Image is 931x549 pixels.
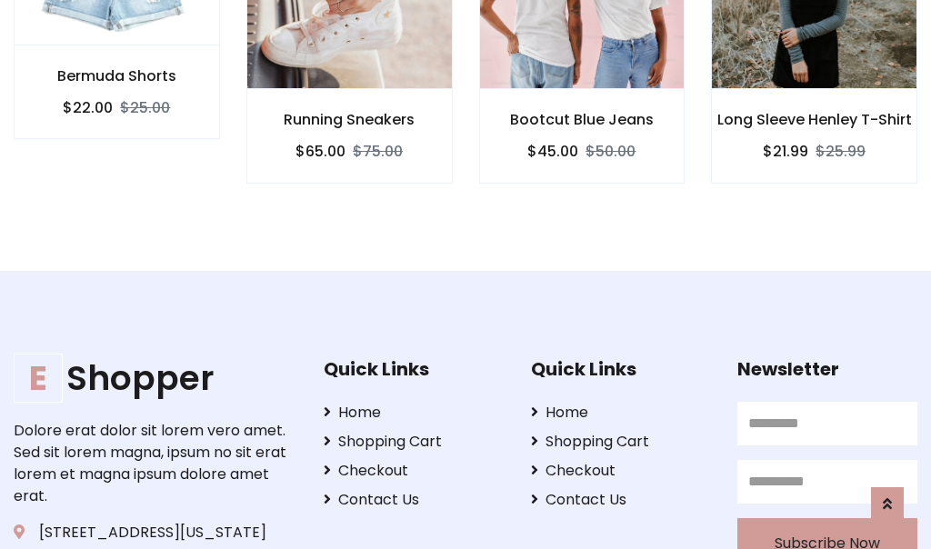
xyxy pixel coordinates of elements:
a: Checkout [324,460,504,482]
del: $75.00 [353,141,403,162]
span: E [14,354,63,403]
h6: Bootcut Blue Jeans [480,111,685,128]
a: Checkout [531,460,711,482]
h1: Shopper [14,358,295,399]
a: Home [531,402,711,424]
p: [STREET_ADDRESS][US_STATE] [14,522,295,544]
del: $50.00 [586,141,636,162]
h5: Quick Links [531,358,711,380]
h5: Quick Links [324,358,504,380]
del: $25.99 [816,141,866,162]
a: Contact Us [324,489,504,511]
h6: $65.00 [295,143,345,160]
h5: Newsletter [737,358,917,380]
h6: Long Sleeve Henley T-Shirt [712,111,916,128]
a: Shopping Cart [531,431,711,453]
h6: Running Sneakers [247,111,452,128]
a: EShopper [14,358,295,399]
h6: $21.99 [763,143,808,160]
a: Home [324,402,504,424]
h6: $45.00 [527,143,578,160]
p: Dolore erat dolor sit lorem vero amet. Sed sit lorem magna, ipsum no sit erat lorem et magna ipsu... [14,420,295,507]
a: Contact Us [531,489,711,511]
h6: Bermuda Shorts [15,67,219,85]
del: $25.00 [120,97,170,118]
a: Shopping Cart [324,431,504,453]
h6: $22.00 [63,99,113,116]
